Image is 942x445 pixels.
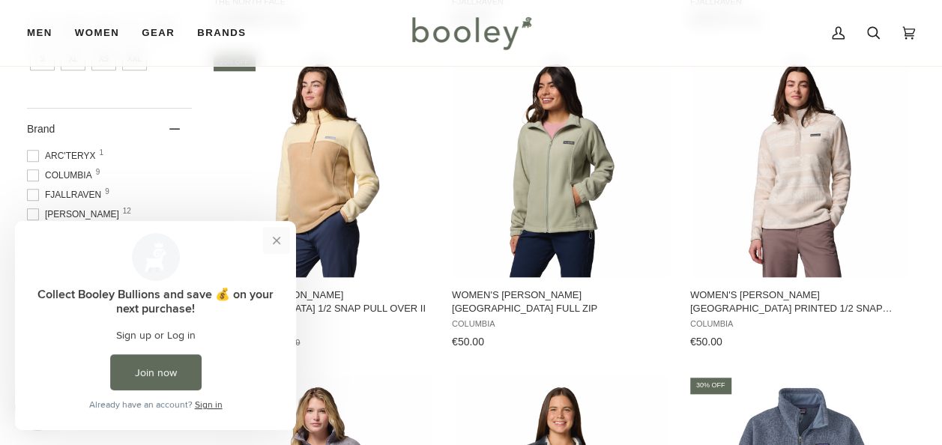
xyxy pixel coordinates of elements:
[15,221,296,430] iframe: Loyalty program pop-up with offers and actions
[450,53,674,277] img: Columbia Women's Benton Springs Full Zip Safari - Booley Galway
[197,25,246,40] span: Brands
[27,25,52,40] span: Men
[105,188,109,196] span: 9
[450,52,674,354] a: Women's Benton Springs Full Zip
[27,208,124,221] span: [PERSON_NAME]
[27,123,55,135] span: Brand
[214,288,433,315] span: Women's [PERSON_NAME][GEOGRAPHIC_DATA] 1/2 Snap Pull Over II
[123,208,131,215] span: 12
[96,169,100,176] span: 9
[452,319,671,329] span: Columbia
[142,25,175,40] span: Gear
[99,149,103,157] span: 1
[214,319,433,329] span: Columbia
[690,336,722,348] span: €50.00
[690,288,910,315] span: Women's [PERSON_NAME][GEOGRAPHIC_DATA] Printed 1/2 Snap Fleece
[27,149,100,163] span: Arc'teryx
[75,25,119,40] span: Women
[27,169,97,182] span: Columbia
[27,188,106,202] span: Fjallraven
[452,336,484,348] span: €50.00
[452,288,671,315] span: Women's [PERSON_NAME][GEOGRAPHIC_DATA] Full Zip
[690,319,910,329] span: Columbia
[688,53,912,277] img: Columbia Women's Benton Springs Printed 1/2 Snap Fleece Dark Stone / Deschutes Days - Booley Galway
[211,52,435,354] a: Women's Benton Springs 1/2 Snap Pull Over II
[405,11,537,55] img: Booley
[688,52,912,354] a: Women's Benton Springs Printed 1/2 Snap Fleece
[690,378,731,393] div: 30% off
